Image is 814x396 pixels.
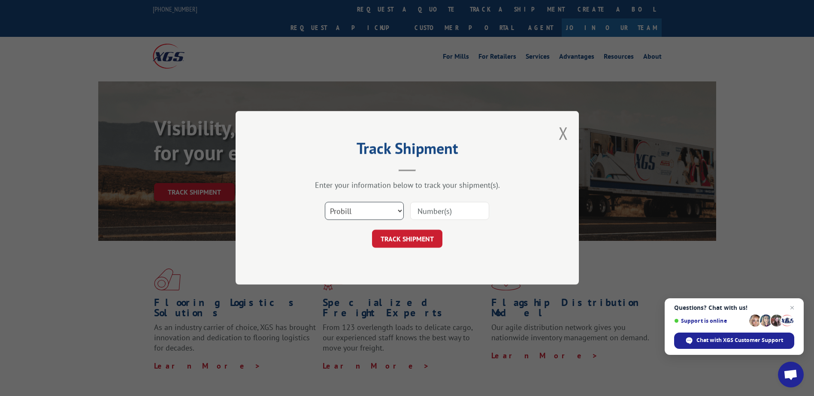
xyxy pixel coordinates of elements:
span: Support is online [674,318,746,324]
span: Close chat [787,303,797,313]
button: Close modal [559,122,568,144]
h2: Track Shipment [278,142,536,159]
span: Questions? Chat with us! [674,304,794,311]
span: Chat with XGS Customer Support [696,336,783,344]
div: Chat with XGS Customer Support [674,333,794,349]
div: Enter your information below to track your shipment(s). [278,180,536,190]
div: Open chat [778,362,804,387]
input: Number(s) [410,202,489,220]
button: TRACK SHIPMENT [372,230,442,248]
